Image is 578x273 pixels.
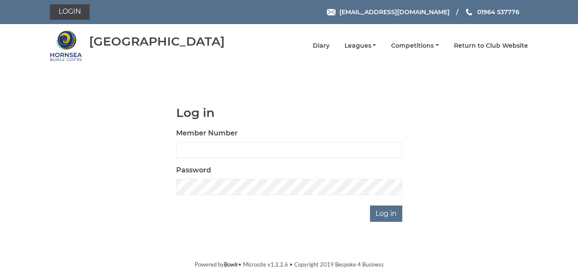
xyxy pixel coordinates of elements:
[370,206,402,222] input: Log in
[465,7,519,17] a: Phone us 01964 537776
[50,30,82,62] img: Hornsea Bowls Centre
[176,165,211,175] label: Password
[195,261,384,268] span: Powered by • Microsite v1.2.2.6 • Copyright 2019 Bespoke 4 Business
[454,42,528,50] a: Return to Club Website
[391,42,439,50] a: Competitions
[176,106,402,120] h1: Log in
[477,8,519,16] span: 01964 537776
[89,35,225,48] div: [GEOGRAPHIC_DATA]
[327,9,336,15] img: Email
[313,42,329,50] a: Diary
[224,261,238,268] a: Bowlr
[50,4,90,20] a: Login
[176,128,238,138] label: Member Number
[339,8,450,16] span: [EMAIL_ADDRESS][DOMAIN_NAME]
[466,9,472,15] img: Phone us
[327,7,450,17] a: Email [EMAIL_ADDRESS][DOMAIN_NAME]
[345,42,376,50] a: Leagues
